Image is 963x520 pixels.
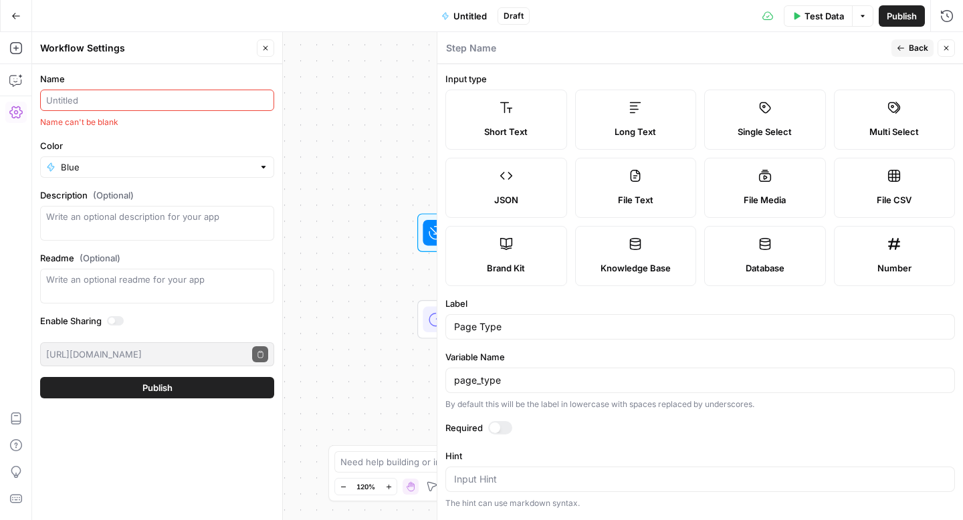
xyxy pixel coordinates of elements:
label: Label [445,297,955,310]
span: Publish [142,381,173,394]
input: Blue [61,160,253,174]
span: (Optional) [80,251,120,265]
span: Draft [504,10,524,22]
span: Short Text [484,125,528,138]
span: File Media [744,193,786,207]
label: Name [40,72,274,86]
div: Workflow Settings [40,41,253,55]
label: Enable Sharing [40,314,274,328]
label: Color [40,139,274,152]
input: page_type [454,374,946,387]
label: Description [40,188,274,202]
span: Untitled [453,9,487,23]
label: Input type [445,72,955,86]
span: Multi Select [869,125,919,138]
div: The hint can use markdown syntax. [445,497,955,509]
div: Name can't be blank [40,116,274,128]
span: Single Select [738,125,792,138]
div: WorkflowInput SettingsInputs [373,213,622,252]
div: By default this will be the label in lowercase with spaces replaced by underscores. [445,398,955,410]
button: Untitled [433,5,495,27]
button: Back [891,39,934,57]
span: File CSV [877,193,912,207]
input: Untitled [46,94,268,107]
label: Hint [445,449,955,463]
label: Required [445,421,955,434]
span: Number [877,261,912,275]
label: Variable Name [445,350,955,364]
span: JSON [494,193,518,207]
span: (Optional) [93,188,134,202]
span: 120% [356,481,375,492]
label: Readme [40,251,274,265]
span: Publish [887,9,917,23]
span: Knowledge Base [601,261,671,275]
span: Database [746,261,784,275]
input: Input Label [454,320,946,334]
button: Test Data [784,5,852,27]
span: Brand Kit [487,261,525,275]
button: Publish [879,5,925,27]
div: Single OutputOutputEnd [373,300,622,339]
span: Test Data [805,9,844,23]
button: Publish [40,377,274,398]
span: File Text [618,193,653,207]
span: Long Text [615,125,656,138]
span: Back [909,42,928,54]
